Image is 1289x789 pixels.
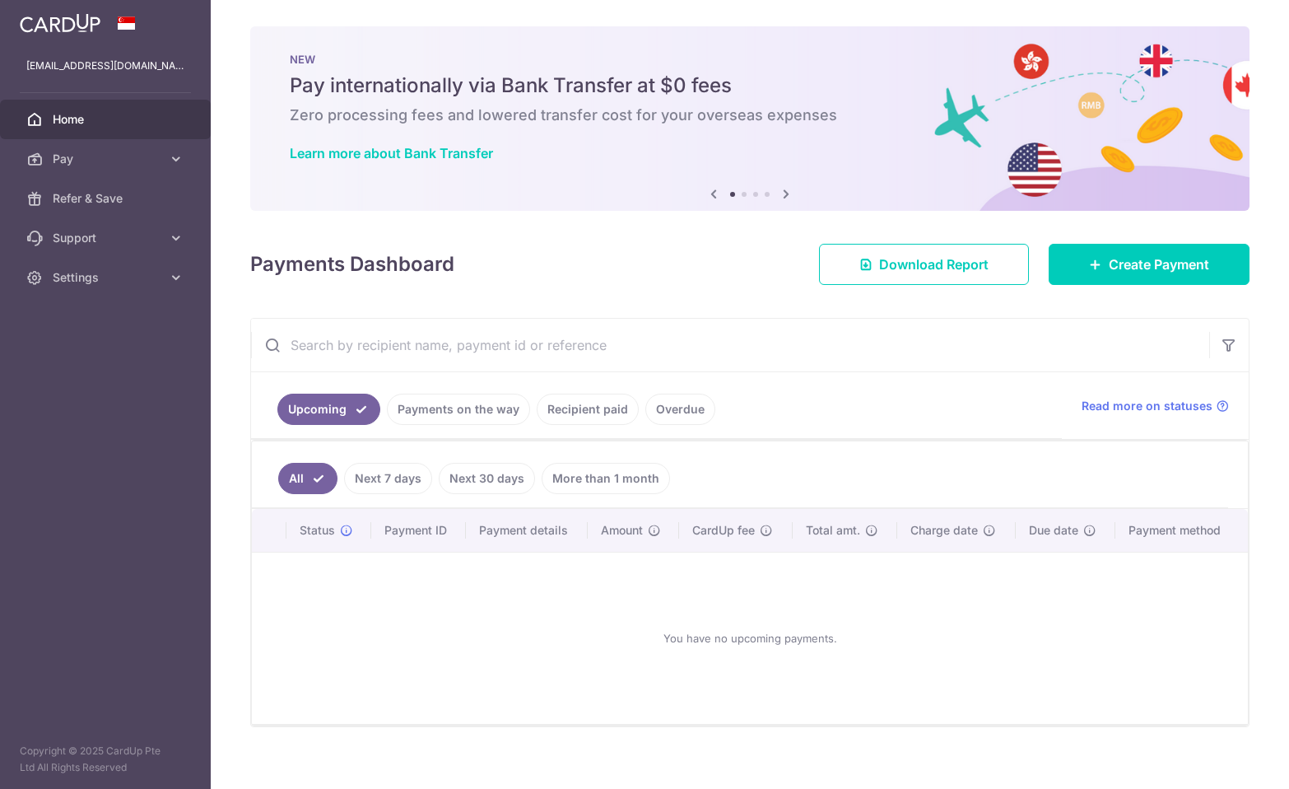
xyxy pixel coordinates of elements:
a: Overdue [645,394,715,425]
a: Upcoming [277,394,380,425]
a: Read more on statuses [1082,398,1229,414]
span: Refer & Save [53,190,161,207]
a: Download Report [819,244,1029,285]
span: Settings [53,269,161,286]
a: Next 30 days [439,463,535,494]
span: Status [300,522,335,539]
span: Charge date [910,522,978,539]
span: Total amt. [806,522,860,539]
span: CardUp fee [692,522,755,539]
span: Download Report [879,254,989,274]
h6: Zero processing fees and lowered transfer cost for your overseas expenses [290,105,1210,125]
span: Pay [53,151,161,167]
p: [EMAIL_ADDRESS][DOMAIN_NAME] [26,58,184,74]
a: Learn more about Bank Transfer [290,145,493,161]
div: You have no upcoming payments. [272,566,1228,711]
input: Search by recipient name, payment id or reference [251,319,1209,371]
span: Read more on statuses [1082,398,1212,414]
th: Payment method [1115,509,1248,552]
span: Support [53,230,161,246]
img: Bank transfer banner [250,26,1249,211]
h4: Payments Dashboard [250,250,454,279]
a: Create Payment [1049,244,1249,285]
p: NEW [290,53,1210,66]
img: CardUp [20,13,100,33]
a: More than 1 month [542,463,670,494]
h5: Pay internationally via Bank Transfer at $0 fees [290,72,1210,99]
span: Home [53,111,161,128]
a: All [278,463,337,494]
a: Payments on the way [387,394,530,425]
span: Amount [601,522,643,539]
span: Due date [1029,522,1078,539]
th: Payment ID [371,509,465,552]
th: Payment details [466,509,588,552]
a: Recipient paid [537,394,639,425]
a: Next 7 days [344,463,432,494]
span: Create Payment [1109,254,1209,274]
